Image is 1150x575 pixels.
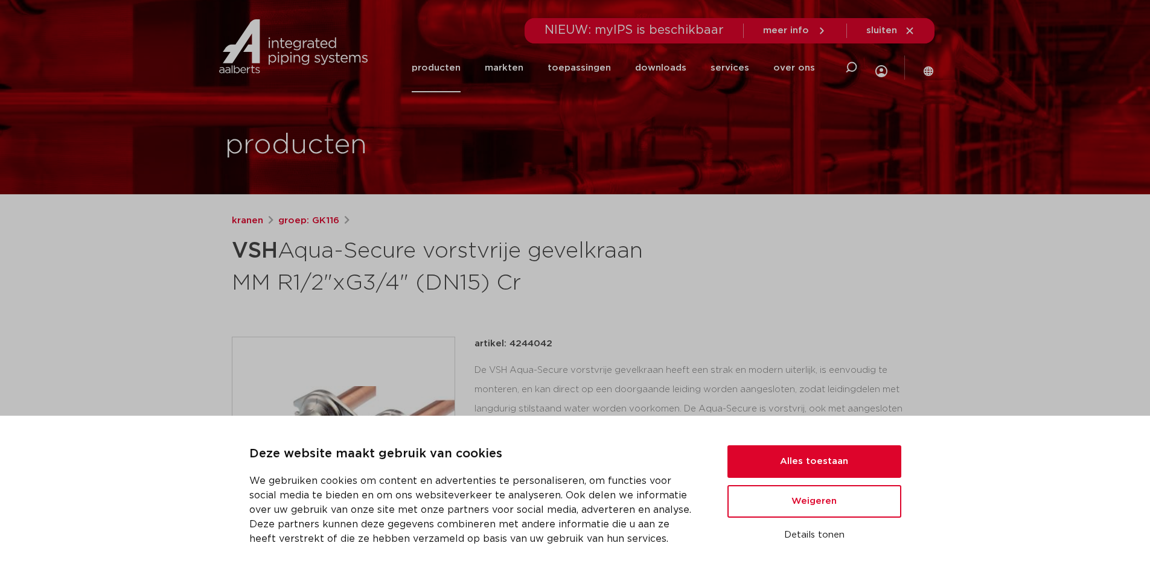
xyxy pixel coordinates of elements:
a: meer info [763,25,827,36]
a: downloads [635,43,686,92]
a: toepassingen [548,43,611,92]
a: over ons [773,43,815,92]
p: Deze website maakt gebruik van cookies [249,445,698,464]
p: We gebruiken cookies om content en advertenties te personaliseren, om functies voor social media ... [249,474,698,546]
a: kranen [232,214,263,228]
strong: VSH [232,240,278,262]
a: groep: GK116 [278,214,339,228]
span: meer info [763,26,809,35]
button: Weigeren [727,485,901,518]
a: sluiten [866,25,915,36]
span: sluiten [866,26,897,35]
p: artikel: 4244042 [474,337,552,351]
a: markten [485,43,523,92]
h1: producten [225,126,367,165]
a: producten [412,43,461,92]
img: Product Image for VSH Aqua-Secure vorstvrije gevelkraan MM R1/2"xG3/4" (DN15) Cr [232,337,455,559]
button: Alles toestaan [727,445,901,478]
nav: Menu [412,43,815,92]
h1: Aqua-Secure vorstvrije gevelkraan MM R1/2"xG3/4" (DN15) Cr [232,233,685,298]
div: my IPS [875,40,887,96]
a: services [711,43,749,92]
button: Details tonen [727,525,901,545]
div: De VSH Aqua-Secure vorstvrije gevelkraan heeft een strak en modern uiterlijk, is eenvoudig te mon... [474,361,919,481]
span: NIEUW: myIPS is beschikbaar [545,24,724,36]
